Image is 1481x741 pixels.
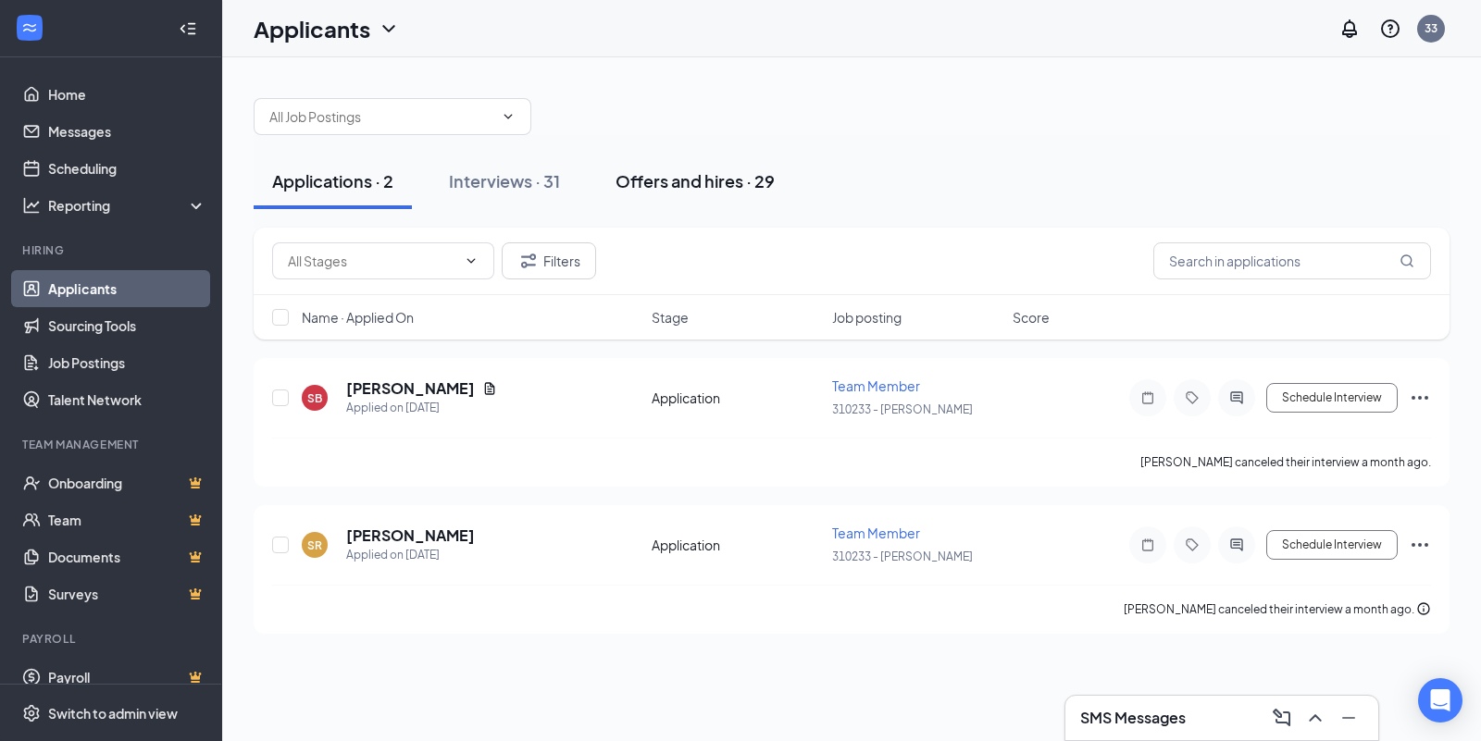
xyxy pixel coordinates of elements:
[22,242,203,258] div: Hiring
[652,389,821,407] div: Application
[652,308,689,327] span: Stage
[48,113,206,150] a: Messages
[48,538,206,575] a: DocumentsCrown
[1304,707,1326,729] svg: ChevronUp
[1334,703,1363,733] button: Minimize
[48,501,206,538] a: TeamCrown
[346,399,497,417] div: Applied on [DATE]
[48,381,206,418] a: Talent Network
[832,550,973,563] span: 310233 - [PERSON_NAME]
[832,402,973,416] span: 310233 - [PERSON_NAME]
[307,537,322,553] div: SR
[48,270,206,307] a: Applicants
[269,106,493,127] input: All Job Postings
[1425,20,1437,36] div: 33
[1416,601,1431,616] svg: Info
[1418,678,1462,722] div: Open Intercom Messenger
[832,525,920,541] span: Team Member
[464,253,479,268] svg: ChevronDown
[1181,390,1203,405] svg: Tag
[1137,390,1159,405] svg: Note
[346,378,475,399] h5: [PERSON_NAME]
[48,196,207,215] div: Reporting
[1137,537,1159,552] svg: Note
[616,169,775,192] div: Offers and hires · 29
[48,464,206,501] a: OnboardingCrown
[1181,537,1203,552] svg: Tag
[1124,600,1431,619] div: [PERSON_NAME] canceled their interview a month ago.
[288,251,456,271] input: All Stages
[307,390,322,406] div: SB
[652,536,821,554] div: Application
[1400,253,1414,268] svg: MagnifyingGlass
[20,19,39,37] svg: WorkstreamLogo
[1409,387,1431,409] svg: Ellipses
[517,250,540,272] svg: Filter
[22,437,203,452] div: Team Management
[179,19,197,38] svg: Collapse
[1226,537,1248,552] svg: ActiveChat
[302,308,414,327] span: Name · Applied On
[1379,18,1401,40] svg: QuestionInfo
[832,377,920,394] span: Team Member
[1080,708,1186,728] h3: SMS Messages
[1338,18,1361,40] svg: Notifications
[22,631,203,647] div: Payroll
[1267,703,1297,733] button: ComposeMessage
[48,76,206,113] a: Home
[1271,707,1293,729] svg: ComposeMessage
[449,169,560,192] div: Interviews · 31
[48,659,206,696] a: PayrollCrown
[48,150,206,187] a: Scheduling
[501,109,516,124] svg: ChevronDown
[1409,534,1431,556] svg: Ellipses
[482,381,497,396] svg: Document
[1226,390,1248,405] svg: ActiveChat
[1140,453,1431,472] div: [PERSON_NAME] canceled their interview a month ago.
[1338,707,1360,729] svg: Minimize
[502,242,596,279] button: Filter Filters
[832,308,902,327] span: Job posting
[22,196,41,215] svg: Analysis
[272,169,393,192] div: Applications · 2
[1301,703,1330,733] button: ChevronUp
[378,18,400,40] svg: ChevronDown
[22,704,41,722] svg: Settings
[346,525,475,546] h5: [PERSON_NAME]
[1266,383,1398,413] button: Schedule Interview
[48,344,206,381] a: Job Postings
[48,575,206,612] a: SurveysCrown
[48,307,206,344] a: Sourcing Tools
[1266,530,1398,560] button: Schedule Interview
[254,13,370,44] h1: Applicants
[346,546,475,564] div: Applied on [DATE]
[1153,242,1431,279] input: Search in applications
[1013,308,1050,327] span: Score
[48,704,178,722] div: Switch to admin view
